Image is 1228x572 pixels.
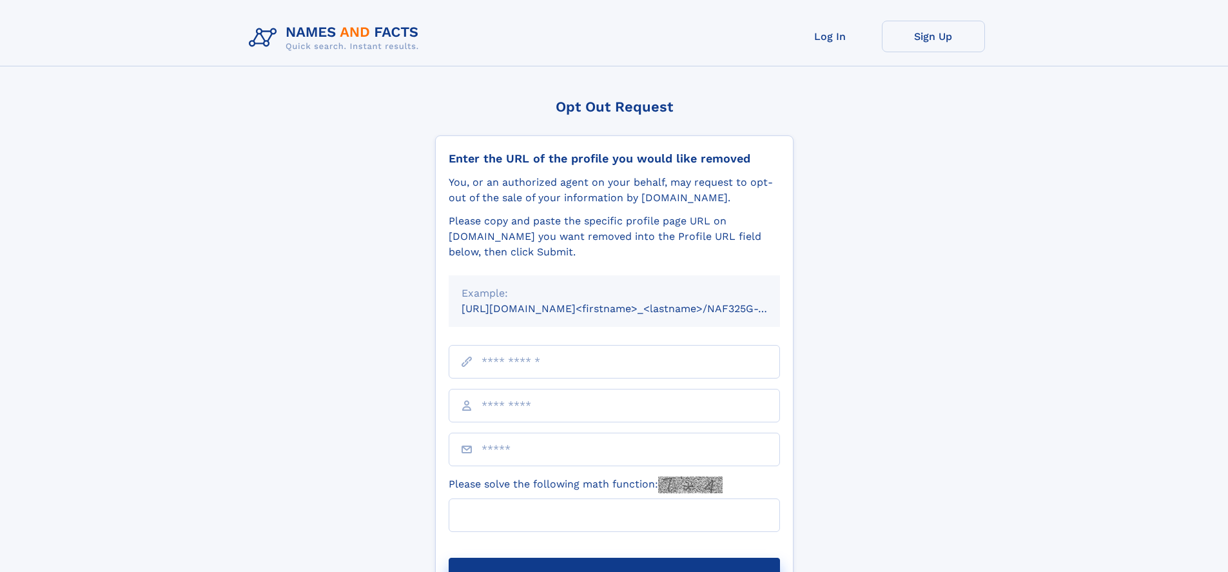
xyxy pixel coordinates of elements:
[462,302,804,315] small: [URL][DOMAIN_NAME]<firstname>_<lastname>/NAF325G-xxxxxxxx
[449,477,723,493] label: Please solve the following math function:
[779,21,882,52] a: Log In
[449,175,780,206] div: You, or an authorized agent on your behalf, may request to opt-out of the sale of your informatio...
[462,286,767,301] div: Example:
[435,99,794,115] div: Opt Out Request
[449,213,780,260] div: Please copy and paste the specific profile page URL on [DOMAIN_NAME] you want removed into the Pr...
[449,152,780,166] div: Enter the URL of the profile you would like removed
[244,21,429,55] img: Logo Names and Facts
[882,21,985,52] a: Sign Up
